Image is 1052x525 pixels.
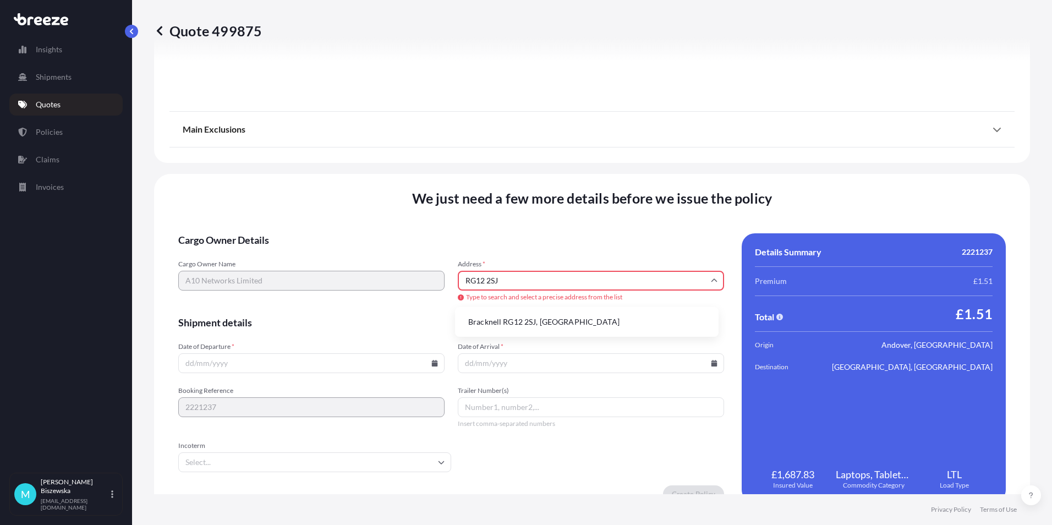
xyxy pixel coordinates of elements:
[771,468,814,481] span: £1,687.83
[940,481,969,490] span: Load Type
[36,99,61,110] p: Quotes
[178,452,451,472] input: Select...
[458,386,724,395] span: Trailer Number(s)
[755,247,821,258] span: Details Summary
[36,154,59,165] p: Claims
[36,127,63,138] p: Policies
[412,189,772,207] span: We just need a few more details before we issue the policy
[178,233,724,247] span: Cargo Owner Details
[755,362,817,373] span: Destination
[36,44,62,55] p: Insights
[755,340,817,351] span: Origin
[36,182,64,193] p: Invoices
[154,22,262,40] p: Quote 499875
[980,505,1017,514] a: Terms of Use
[836,468,912,481] span: Laptops, Tablets, Cellular and Smart Phones
[183,124,245,135] span: Main Exclusions
[458,353,724,373] input: dd/mm/yyyy
[458,271,724,291] input: Cargo owner address
[183,116,1001,143] div: Main Exclusions
[41,497,109,511] p: [EMAIL_ADDRESS][DOMAIN_NAME]
[458,397,724,417] input: Number1, number2,...
[947,468,962,481] span: LTL
[9,39,123,61] a: Insights
[973,276,993,287] span: £1.51
[458,260,724,269] span: Address
[755,276,787,287] span: Premium
[178,397,445,417] input: Your internal reference
[9,121,123,143] a: Policies
[755,311,774,322] span: Total
[36,72,72,83] p: Shipments
[672,489,715,500] p: Create Policy
[459,311,714,332] li: Bracknell RG12 2SJ, [GEOGRAPHIC_DATA]
[178,316,724,329] span: Shipment details
[178,441,451,450] span: Incoterm
[458,342,724,351] span: Date of Arrival
[962,247,993,258] span: 2221237
[9,94,123,116] a: Quotes
[9,176,123,198] a: Invoices
[458,419,724,428] span: Insert comma-separated numbers
[178,386,445,395] span: Booking Reference
[9,66,123,88] a: Shipments
[458,293,724,302] span: Type to search and select a precise address from the list
[931,505,971,514] a: Privacy Policy
[178,342,445,351] span: Date of Departure
[663,485,724,503] button: Create Policy
[881,340,993,351] span: Andover, [GEOGRAPHIC_DATA]
[21,489,30,500] span: M
[773,481,813,490] span: Insured Value
[832,362,993,373] span: [GEOGRAPHIC_DATA], [GEOGRAPHIC_DATA]
[843,481,905,490] span: Commodity Category
[9,149,123,171] a: Claims
[41,478,109,495] p: [PERSON_NAME] Biszewska
[178,260,445,269] span: Cargo Owner Name
[956,305,993,322] span: £1.51
[178,353,445,373] input: dd/mm/yyyy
